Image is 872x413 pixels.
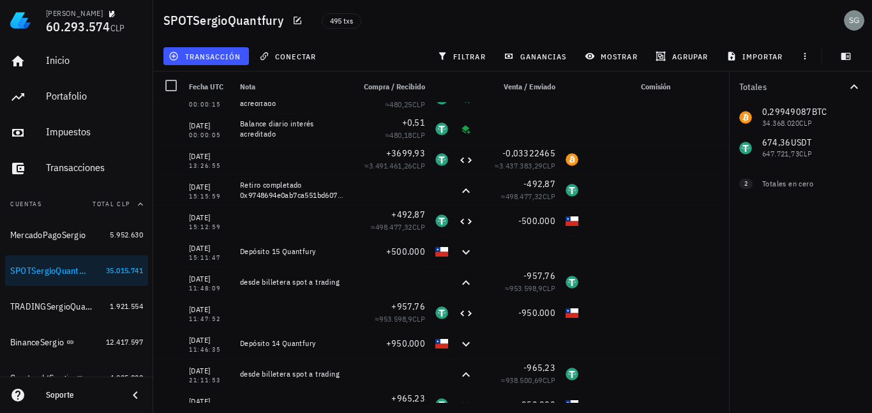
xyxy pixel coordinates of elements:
h1: SPOTSergioQuantfury [163,10,289,31]
span: -0,03322465 [502,147,555,159]
a: Impuestos [5,117,148,148]
span: ≈ [501,375,555,385]
div: desde billetera spot a trading [240,277,343,287]
div: Compra / Recibido [349,71,430,102]
div: 11:46:35 [189,347,230,353]
span: +965,23 [391,393,425,404]
span: +500.000 [386,246,425,257]
div: [DATE] [189,242,230,255]
span: 5.952.630 [110,230,143,239]
span: -950.000 [518,307,555,319]
div: Inicio [46,54,143,66]
div: Portafolio [46,90,143,102]
div: USDT-icon [566,368,578,380]
span: conectar [262,51,316,61]
a: Inicio [5,46,148,77]
button: filtrar [432,47,493,65]
div: Comisión [583,71,675,102]
div: 11:47:52 [189,316,230,322]
span: Compra / Recibido [364,82,425,91]
span: 3.437.383,29 [499,161,543,170]
div: [DATE] [189,273,230,285]
span: CLP [412,222,425,232]
span: 4.985.838 [110,373,143,382]
div: 15:15:59 [189,193,230,200]
div: CLP-icon [566,214,578,227]
span: 953.598,9 [509,283,543,293]
button: CuentasTotal CLP [5,189,148,220]
div: 21:11:53 [189,377,230,384]
div: 11:48:09 [189,285,230,292]
span: 35.015.741 [106,266,143,275]
span: 2 [744,179,748,189]
a: Transacciones [5,153,148,184]
div: Fecha UTC [184,71,235,102]
span: 480,25 [389,100,412,109]
span: 480,18 [389,130,412,140]
div: Nota [235,71,349,102]
span: +957,76 [391,301,425,312]
div: Retiro completado 0x9748694e0ab7ca551bd607c2b6bb57c44f01f8b1 TxID_0x34cece2c4b1eec15a82c302e8cad1... [240,180,343,200]
span: +492,87 [391,209,425,220]
span: 60.293.574 [46,18,110,35]
span: CLP [543,161,555,170]
div: USDT-icon [435,123,448,135]
button: agrupar [650,47,716,65]
a: CryptomktSergio 4.985.838 [5,363,148,393]
span: ≈ [505,283,555,293]
span: ≈ [495,161,555,170]
div: Soporte [46,390,117,400]
span: Nota [240,82,255,91]
div: CryptomktSergio [10,373,73,384]
span: CLP [543,375,555,385]
span: CLP [110,22,125,34]
span: -957,76 [523,270,555,282]
span: ganancias [506,51,566,61]
span: Fecha UTC [189,82,223,91]
span: filtrar [440,51,486,61]
div: BTC-icon [566,153,578,166]
div: 15:12:59 [189,224,230,230]
button: ganancias [499,47,575,65]
span: CLP [412,100,425,109]
div: avatar [844,10,864,31]
span: CLP [412,130,425,140]
span: 953.598,9 [379,314,412,324]
div: SPOTSergioQuantfury [10,266,88,276]
span: -965,23 [523,362,555,373]
div: USDT-icon [435,214,448,227]
span: +950.000 [386,338,425,349]
div: 13:26:55 [189,163,230,169]
button: transacción [163,47,249,65]
a: Portafolio [5,82,148,112]
a: SPOTSergioQuantfury 35.015.741 [5,255,148,286]
img: LedgiFi [10,10,31,31]
div: USDT-icon [435,306,448,319]
span: -492,87 [523,178,555,190]
span: +0,51 [402,117,425,128]
span: agrupar [658,51,708,61]
span: CLP [412,161,425,170]
div: CLP-icon [566,398,578,411]
div: Venta / Enviado [479,71,560,102]
div: Balance diario interés acreditado [240,119,343,139]
button: Totales [729,71,872,102]
span: 12.417.597 [106,337,143,347]
span: CLP [412,314,425,324]
div: 00:00:15 [189,101,230,108]
a: TRADINGSergioQuantfury 1.921.554 [5,291,148,322]
button: importar [721,47,791,65]
div: 00:00:05 [189,132,230,139]
a: BinanceSergio 12.417.597 [5,327,148,357]
div: CLP-icon [435,245,448,258]
span: ≈ [385,130,425,140]
span: ≈ [385,100,425,109]
div: [DATE] [189,303,230,316]
span: Comisión [641,82,670,91]
div: MercadoPagoSergio [10,230,86,241]
span: ≈ [371,222,425,232]
div: Impuestos [46,126,143,138]
div: [DATE] [189,334,230,347]
span: +3699,93 [386,147,425,159]
div: Totales [739,82,846,91]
